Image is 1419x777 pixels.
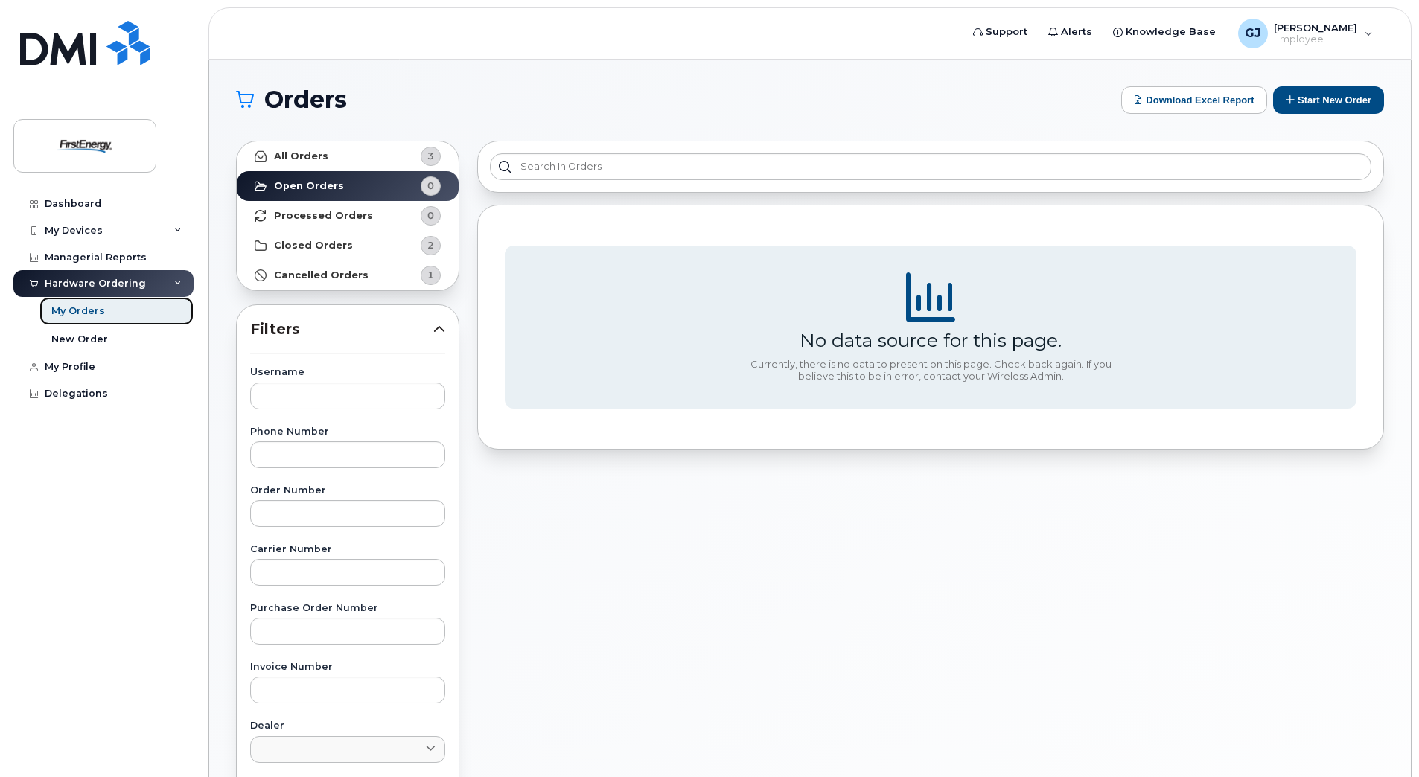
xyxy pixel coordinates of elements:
span: 1 [427,268,434,282]
strong: Processed Orders [274,210,373,222]
a: All Orders3 [237,141,459,171]
strong: All Orders [274,150,328,162]
span: 2 [427,238,434,252]
a: Closed Orders2 [237,231,459,260]
div: No data source for this page. [800,329,1062,351]
a: Processed Orders0 [237,201,459,231]
div: Currently, there is no data to present on this page. Check back again. If you believe this to be ... [744,359,1117,382]
a: Cancelled Orders1 [237,260,459,290]
iframe: Messenger Launcher [1354,712,1408,766]
button: Start New Order [1273,86,1384,114]
span: 0 [427,179,434,193]
strong: Open Orders [274,180,344,192]
span: Orders [264,89,347,111]
strong: Closed Orders [274,240,353,252]
label: Phone Number [250,427,445,437]
a: Open Orders0 [237,171,459,201]
span: 0 [427,208,434,223]
button: Download Excel Report [1121,86,1267,114]
label: Purchase Order Number [250,604,445,613]
span: 3 [427,149,434,163]
label: Invoice Number [250,662,445,672]
strong: Cancelled Orders [274,269,369,281]
label: Carrier Number [250,545,445,554]
span: Filters [250,319,433,340]
label: Order Number [250,486,445,496]
input: Search in orders [490,153,1371,180]
label: Username [250,368,445,377]
label: Dealer [250,721,445,731]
